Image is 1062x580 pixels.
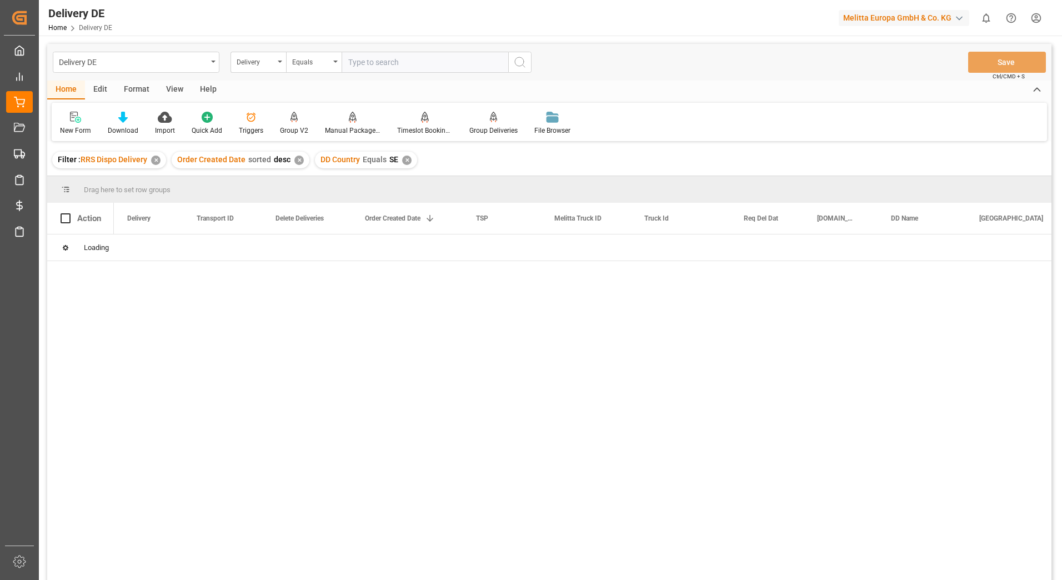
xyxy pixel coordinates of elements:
div: Equals [292,54,330,67]
span: Filter : [58,155,81,164]
span: Ctrl/CMD + S [993,72,1025,81]
div: Format [116,81,158,99]
span: SE [389,155,398,164]
span: Transport ID [197,214,234,222]
div: Group Deliveries [469,126,518,136]
button: open menu [286,52,342,73]
div: Timeslot Booking Report [397,126,453,136]
span: sorted [248,155,271,164]
div: Manual Package TypeDetermination [325,126,380,136]
button: open menu [53,52,219,73]
button: show 0 new notifications [974,6,999,31]
button: Help Center [999,6,1024,31]
span: Equals [363,155,387,164]
div: Delivery DE [59,54,207,68]
span: Delete Deliveries [275,214,324,222]
div: View [158,81,192,99]
input: Type to search [342,52,508,73]
span: Truck Id [644,214,669,222]
button: Save [968,52,1046,73]
span: Order Created Date [177,155,246,164]
div: Download [108,126,138,136]
span: Order Created Date [365,214,420,222]
a: Home [48,24,67,32]
button: open menu [231,52,286,73]
span: Req Del Dat [744,214,778,222]
div: Help [192,81,225,99]
div: New Form [60,126,91,136]
div: Triggers [239,126,263,136]
div: Delivery DE [48,5,112,22]
span: DD Name [891,214,918,222]
span: DD Country [320,155,360,164]
div: File Browser [534,126,570,136]
div: Group V2 [280,126,308,136]
span: [DOMAIN_NAME] Dat [817,214,854,222]
div: ✕ [151,156,161,165]
span: TSP [476,214,488,222]
span: RRS Dispo Delivery [81,155,147,164]
div: Home [47,81,85,99]
div: Action [77,213,101,223]
div: Quick Add [192,126,222,136]
span: Delivery [127,214,151,222]
span: [GEOGRAPHIC_DATA] [979,214,1043,222]
button: search button [508,52,532,73]
span: Drag here to set row groups [84,186,171,194]
div: Edit [85,81,116,99]
span: desc [274,155,290,164]
button: Melitta Europa GmbH & Co. KG [839,7,974,28]
div: ✕ [294,156,304,165]
div: Import [155,126,175,136]
div: ✕ [402,156,412,165]
div: Delivery [237,54,274,67]
span: Loading [84,243,109,252]
div: Melitta Europa GmbH & Co. KG [839,10,969,26]
span: Melitta Truck ID [554,214,602,222]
